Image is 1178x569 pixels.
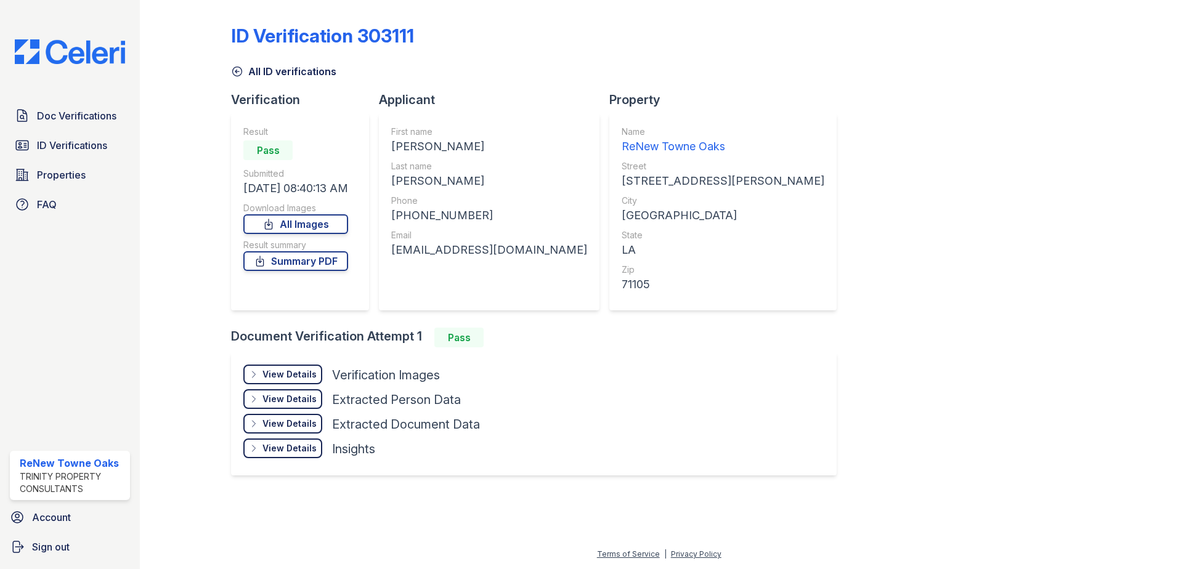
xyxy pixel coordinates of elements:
div: Last name [391,160,587,172]
a: FAQ [10,192,130,217]
a: ID Verifications [10,133,130,158]
a: Doc Verifications [10,103,130,128]
div: [EMAIL_ADDRESS][DOMAIN_NAME] [391,241,587,259]
a: All Images [243,214,348,234]
div: City [622,195,824,207]
div: [PERSON_NAME] [391,138,587,155]
div: 71105 [622,276,824,293]
div: Submitted [243,167,348,180]
a: Terms of Service [597,549,660,559]
a: Account [5,505,135,530]
div: ReNew Towne Oaks [20,456,125,470]
span: FAQ [37,197,57,212]
div: [STREET_ADDRESS][PERSON_NAME] [622,172,824,190]
span: Account [32,510,71,525]
div: Applicant [379,91,609,108]
div: First name [391,126,587,138]
div: | [664,549,667,559]
div: Trinity Property Consultants [20,470,125,495]
a: Privacy Policy [671,549,721,559]
div: Email [391,229,587,241]
span: Doc Verifications [37,108,116,123]
div: [GEOGRAPHIC_DATA] [622,207,824,224]
div: [PHONE_NUMBER] [391,207,587,224]
a: All ID verifications [231,64,336,79]
div: Verification Images [332,366,440,384]
div: Extracted Person Data [332,391,461,408]
div: Name [622,126,824,138]
div: State [622,229,824,241]
div: Pass [434,328,484,347]
div: Verification [231,91,379,108]
div: Zip [622,264,824,276]
div: Street [622,160,824,172]
a: Summary PDF [243,251,348,271]
div: [PERSON_NAME] [391,172,587,190]
div: View Details [262,368,317,381]
div: Result [243,126,348,138]
div: Extracted Document Data [332,416,480,433]
div: Download Images [243,202,348,214]
div: ID Verification 303111 [231,25,414,47]
div: View Details [262,442,317,454]
img: CE_Logo_Blue-a8612792a0a2168367f1c8372b55b34899dd931a85d93a1a3d3e32e68fde9ad4.png [5,39,135,64]
div: Phone [391,195,587,207]
div: Document Verification Attempt 1 [231,328,847,347]
a: Name ReNew Towne Oaks [622,126,824,155]
div: ReNew Towne Oaks [622,138,824,155]
div: Insights [332,440,375,458]
span: ID Verifications [37,138,107,153]
span: Properties [37,167,86,182]
div: Property [609,91,847,108]
div: View Details [262,393,317,405]
span: Sign out [32,539,70,554]
div: [DATE] 08:40:13 AM [243,180,348,197]
div: View Details [262,418,317,430]
div: Pass [243,140,293,160]
div: Result summary [243,239,348,251]
a: Sign out [5,535,135,559]
div: LA [622,241,824,259]
a: Properties [10,163,130,187]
